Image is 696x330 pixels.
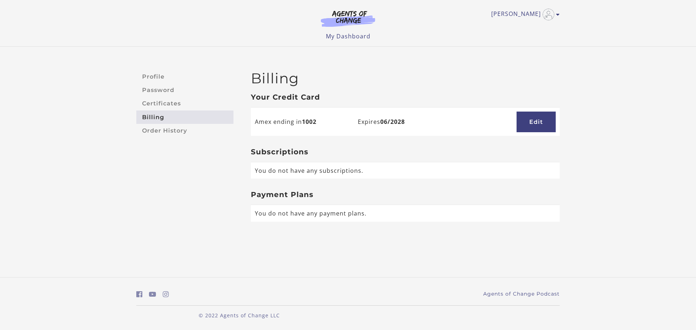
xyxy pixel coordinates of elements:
b: 1002 [302,118,316,126]
a: Agents of Change Podcast [483,290,560,298]
h3: Subscriptions [251,147,560,156]
td: Amex ending in [251,107,354,136]
a: https://www.instagram.com/agentsofchangeprep/ (Open in a new window) [163,289,169,300]
a: Certificates [136,97,233,110]
a: Order History [136,124,233,137]
a: Profile [136,70,233,83]
i: https://www.youtube.com/c/AgentsofChangeTestPrepbyMeaganMitchell (Open in a new window) [149,291,156,298]
i: https://www.instagram.com/agentsofchangeprep/ (Open in a new window) [163,291,169,298]
a: https://www.youtube.com/c/AgentsofChangeTestPrepbyMeaganMitchell (Open in a new window) [149,289,156,300]
p: © 2022 Agents of Change LLC [136,312,342,319]
a: Billing [136,110,233,124]
img: Agents of Change Logo [313,10,383,27]
td: Expires [354,107,457,136]
i: https://www.facebook.com/groups/aswbtestprep (Open in a new window) [136,291,142,298]
h3: Payment Plans [251,190,560,199]
a: My Dashboard [326,32,370,40]
a: https://www.facebook.com/groups/aswbtestprep (Open in a new window) [136,289,142,300]
a: Toggle menu [491,9,556,20]
a: Password [136,83,233,97]
h3: Your Credit Card [251,93,560,101]
b: 06/2028 [380,118,405,126]
a: Edit [517,112,556,132]
td: You do not have any subscriptions. [251,162,560,179]
h2: Billing [251,70,560,87]
td: You do not have any payment plans. [251,205,560,222]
